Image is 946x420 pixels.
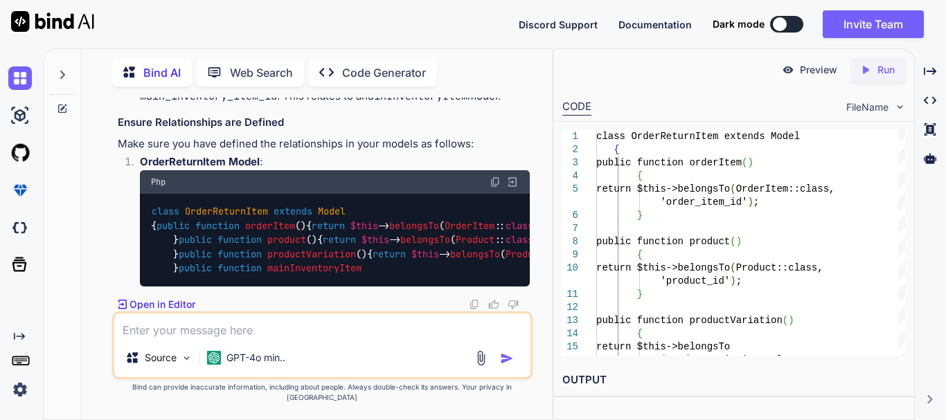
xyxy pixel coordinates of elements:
[389,219,439,232] span: belongsTo
[500,351,514,365] img: icon
[151,176,166,188] span: Php
[596,341,730,352] span: return $this->belongsTo
[118,136,530,152] p: Make sure you have defined the relationships in your models as follows:
[660,354,666,365] span: (
[618,17,692,32] button: Documentation
[614,144,619,155] span: {
[823,10,924,38] button: Invite Team
[373,248,406,260] span: return
[8,66,32,90] img: chat
[562,235,578,248] div: 8
[157,219,190,232] span: public
[217,233,262,246] span: function
[562,301,578,314] div: 12
[267,262,362,274] span: mainInventoryItem
[736,262,823,273] span: Product::class,
[207,351,221,365] img: GPT-4o mini
[596,131,800,142] span: class OrderReturnItem extends Model
[274,206,312,218] span: extends
[596,315,783,326] span: public function productVariation
[151,204,771,275] code: { { -> ( :: , ); } { -> ( :: , ); } { -> ( :: , ); }
[800,63,837,77] p: Preview
[8,104,32,127] img: ai-studio
[506,176,519,188] img: Open in Browser
[519,17,598,32] button: Discord Support
[362,233,389,246] span: $this
[562,222,578,235] div: 7
[267,248,356,260] span: productVariation
[473,350,489,366] img: attachment
[230,64,293,81] p: Web Search
[894,101,906,113] img: chevron down
[267,233,306,246] span: product
[618,19,692,30] span: Documentation
[118,115,530,131] h3: Ensure Relationships are Defined
[179,248,212,260] span: public
[637,170,643,181] span: {
[145,351,177,365] p: Source
[8,378,32,401] img: settings
[469,299,480,310] img: copy
[312,219,345,232] span: return
[730,262,735,273] span: (
[713,17,765,31] span: Dark mode
[730,236,735,247] span: (
[846,100,889,114] span: FileName
[179,233,212,246] span: public
[736,183,835,194] span: OrderItem::class,
[217,248,262,260] span: function
[400,233,450,246] span: belongsTo
[181,352,193,364] img: Pick Models
[411,248,439,260] span: $this
[519,19,598,30] span: Discord Support
[596,236,730,247] span: public function product
[152,206,179,218] span: class
[562,170,578,183] div: 4
[179,262,212,274] span: public
[245,219,295,232] span: orderItem
[140,89,277,103] code: main_inventory_item_id
[562,340,578,354] div: 15
[783,315,788,326] span: (
[323,233,356,246] span: return
[217,262,262,274] span: function
[506,248,594,260] span: ProductVariation
[747,157,753,168] span: )
[596,183,730,194] span: return $this->belongsTo
[11,11,94,32] img: Bind AI
[562,130,578,143] div: 1
[506,219,533,232] span: class
[130,298,195,311] p: Open in Editor
[8,179,32,202] img: premium
[562,143,578,156] div: 2
[490,176,501,188] img: copy
[736,275,742,286] span: ;
[562,262,578,275] div: 10
[562,183,578,196] div: 5
[562,99,591,116] div: CODE
[562,288,578,301] div: 11
[877,63,895,77] p: Run
[562,327,578,340] div: 14
[554,364,914,396] h2: OUTPUT
[217,233,317,246] span: ( )
[342,64,426,81] p: Code Generator
[637,289,643,300] span: }
[456,233,494,246] span: Product
[562,248,578,262] div: 9
[730,183,735,194] span: (
[666,354,806,365] span: ProductVariation::class,
[143,64,181,81] p: Bind AI
[217,248,367,260] span: ( )
[747,197,753,208] span: )
[8,216,32,239] img: darkCloudIdeIcon
[637,210,643,221] span: }
[362,89,467,103] code: MainInventoryItem
[450,248,500,260] span: belongsTo
[637,328,643,339] span: {
[112,382,533,403] p: Bind can provide inaccurate information, including about people. Always double-check its answers....
[660,275,730,286] span: 'product_id'
[195,219,240,232] span: function
[350,219,378,232] span: $this
[129,154,530,286] li: :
